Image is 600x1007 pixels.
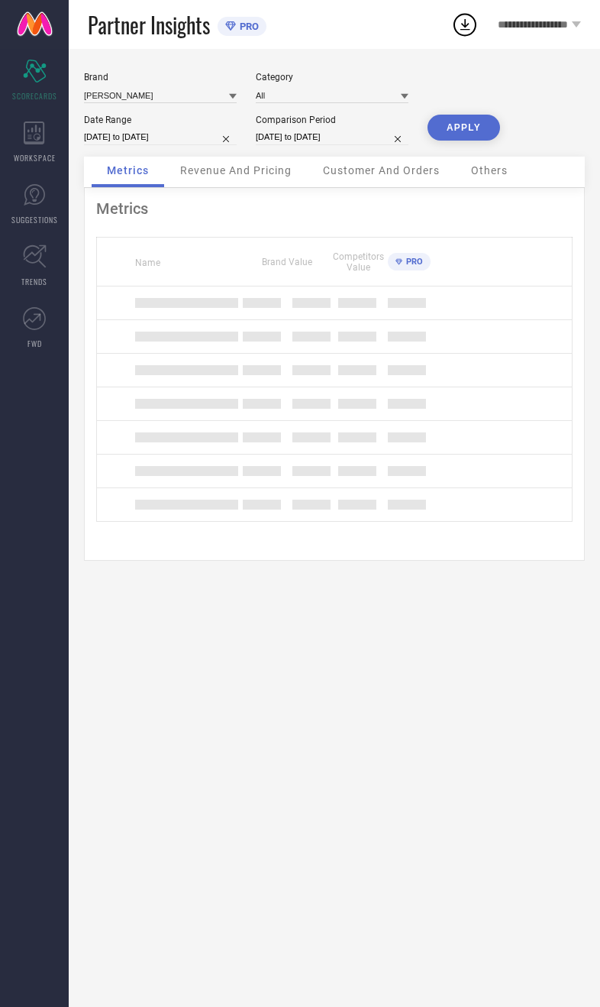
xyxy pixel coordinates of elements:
input: Select date range [84,129,237,145]
div: Brand [84,72,237,83]
span: Revenue And Pricing [180,164,292,176]
div: Metrics [96,199,573,218]
span: FWD [27,338,42,349]
div: Open download list [451,11,479,38]
input: Select comparison period [256,129,408,145]
span: Others [471,164,508,176]
div: Date Range [84,115,237,125]
span: Name [135,257,160,268]
button: APPLY [427,115,500,141]
span: PRO [236,21,259,32]
span: Customer And Orders [323,164,440,176]
span: Partner Insights [88,9,210,40]
span: PRO [402,257,423,267]
span: TRENDS [21,276,47,287]
div: Comparison Period [256,115,408,125]
span: Brand Value [262,257,312,267]
span: Metrics [107,164,149,176]
span: Competitors Value [333,251,384,273]
span: SUGGESTIONS [11,214,58,225]
span: SCORECARDS [12,90,57,102]
div: Category [256,72,408,83]
span: WORKSPACE [14,152,56,164]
